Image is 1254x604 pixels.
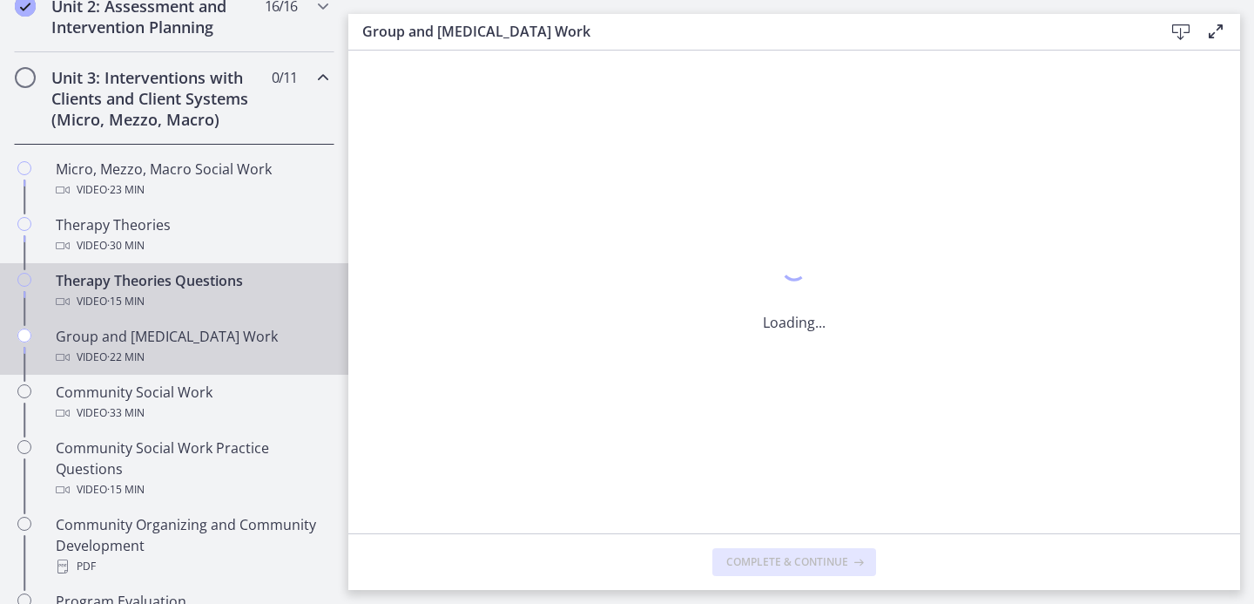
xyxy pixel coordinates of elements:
p: Loading... [763,312,826,333]
span: · 30 min [107,235,145,256]
div: Community Social Work Practice Questions [56,438,327,500]
div: Therapy Theories [56,214,327,256]
div: Video [56,347,327,368]
div: Video [56,479,327,500]
span: · 33 min [107,403,145,424]
span: 0 / 11 [272,67,297,88]
span: · 15 min [107,479,145,500]
div: Community Organizing and Community Development [56,514,327,577]
div: 1 [763,251,826,291]
div: Video [56,235,327,256]
button: Complete & continue [712,548,876,576]
div: Community Social Work [56,382,327,424]
h3: Group and [MEDICAL_DATA] Work [362,21,1136,42]
span: · 22 min [107,347,145,368]
span: · 15 min [107,291,145,312]
div: Group and [MEDICAL_DATA] Work [56,326,327,368]
span: Complete & continue [726,555,848,569]
div: PDF [56,556,327,577]
div: Video [56,180,327,200]
h2: Unit 3: Interventions with Clients and Client Systems (Micro, Mezzo, Macro) [51,67,264,130]
span: · 23 min [107,180,145,200]
div: Therapy Theories Questions [56,270,327,312]
div: Video [56,403,327,424]
div: Video [56,291,327,312]
div: Micro, Mezzo, Macro Social Work [56,159,327,200]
